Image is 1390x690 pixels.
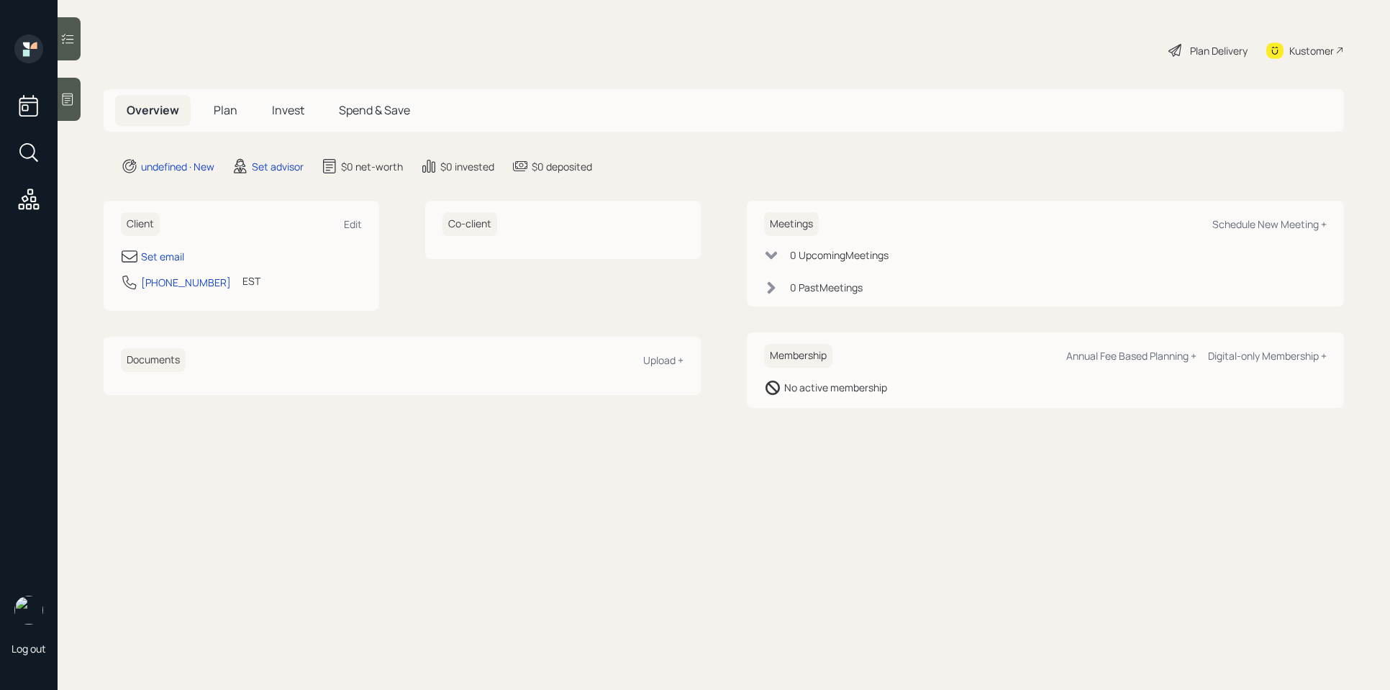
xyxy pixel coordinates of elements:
[1208,349,1327,363] div: Digital-only Membership +
[790,280,863,295] div: 0 Past Meeting s
[141,275,231,290] div: [PHONE_NUMBER]
[272,102,304,118] span: Invest
[442,212,497,236] h6: Co-client
[214,102,237,118] span: Plan
[242,273,260,289] div: EST
[440,159,494,174] div: $0 invested
[764,212,819,236] h6: Meetings
[121,348,186,372] h6: Documents
[344,217,362,231] div: Edit
[1212,217,1327,231] div: Schedule New Meeting +
[643,353,683,367] div: Upload +
[141,249,184,264] div: Set email
[12,642,46,655] div: Log out
[127,102,179,118] span: Overview
[532,159,592,174] div: $0 deposited
[252,159,304,174] div: Set advisor
[1190,43,1248,58] div: Plan Delivery
[1289,43,1334,58] div: Kustomer
[764,344,832,368] h6: Membership
[121,212,160,236] h6: Client
[1066,349,1196,363] div: Annual Fee Based Planning +
[341,159,403,174] div: $0 net-worth
[790,248,889,263] div: 0 Upcoming Meeting s
[784,380,887,395] div: No active membership
[141,159,214,174] div: undefined · New
[14,596,43,625] img: retirable_logo.png
[339,102,410,118] span: Spend & Save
